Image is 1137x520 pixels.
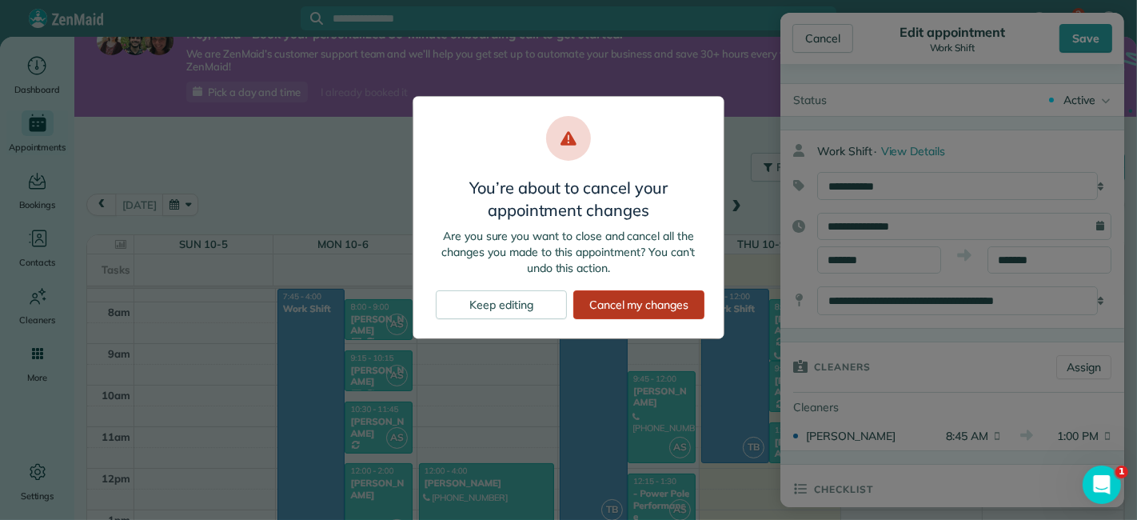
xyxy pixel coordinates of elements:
div: Keep editing [436,290,567,319]
p: Are you sure you want to close and cancel all the changes you made to this appointment? You can’t... [433,228,704,276]
span: 1 [1115,466,1128,478]
div: Cancel my changes [573,290,704,319]
iframe: Intercom live chat [1083,466,1121,504]
h3: You’re about to cancel your appointment changes [433,177,704,222]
